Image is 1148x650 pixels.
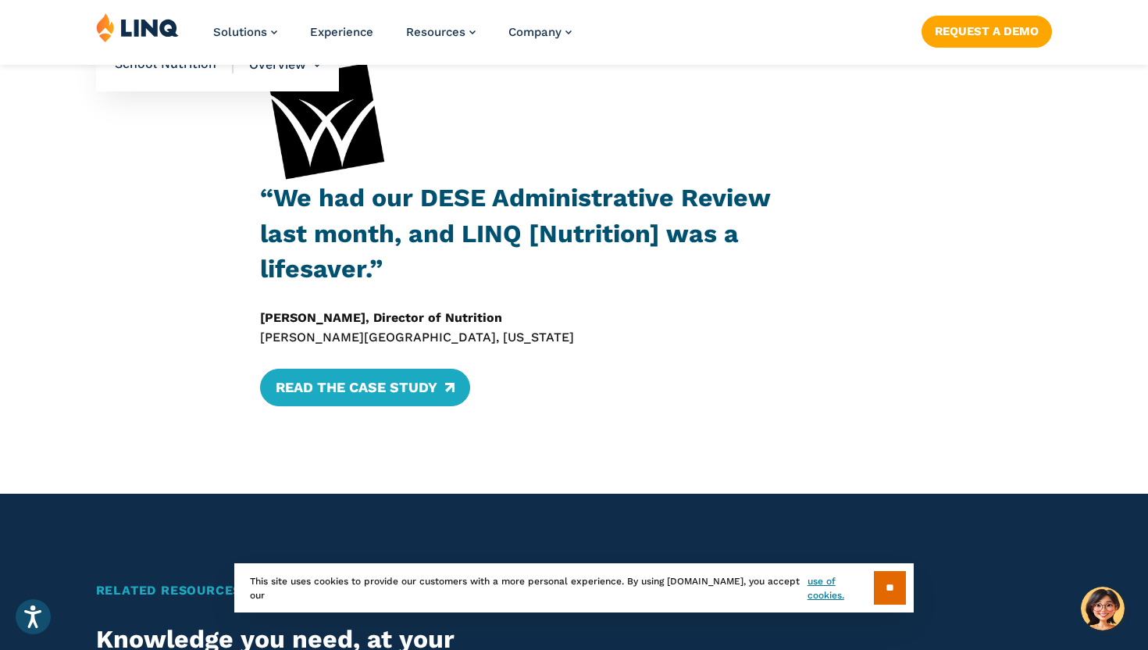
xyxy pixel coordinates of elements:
[260,63,397,180] img: Willard Logo
[1081,587,1125,630] button: Hello, have a question? Let’s chat.
[260,180,806,287] h3: “We had our DESE Administrative Review last month, and LINQ [Nutrition] was a lifesaver.”
[808,574,874,602] a: use of cookies.
[234,563,914,612] div: This site uses cookies to provide our customers with a more personal experience. By using [DOMAIN...
[213,12,572,64] nav: Primary Navigation
[115,56,234,73] span: School Nutrition
[508,25,562,39] span: Company
[922,16,1052,47] a: Request a Demo
[213,25,277,39] a: Solutions
[260,310,502,325] strong: [PERSON_NAME], Director of Nutrition
[260,369,470,406] a: Read the Case Study
[96,12,179,42] img: LINQ | K‑12 Software
[508,25,572,39] a: Company
[234,37,320,92] li: Overview
[213,25,267,39] span: Solutions
[96,581,1053,600] h2: Related Resources
[406,25,476,39] a: Resources
[922,12,1052,47] nav: Button Navigation
[260,309,806,347] p: [PERSON_NAME][GEOGRAPHIC_DATA], [US_STATE]
[310,25,373,39] a: Experience
[406,25,465,39] span: Resources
